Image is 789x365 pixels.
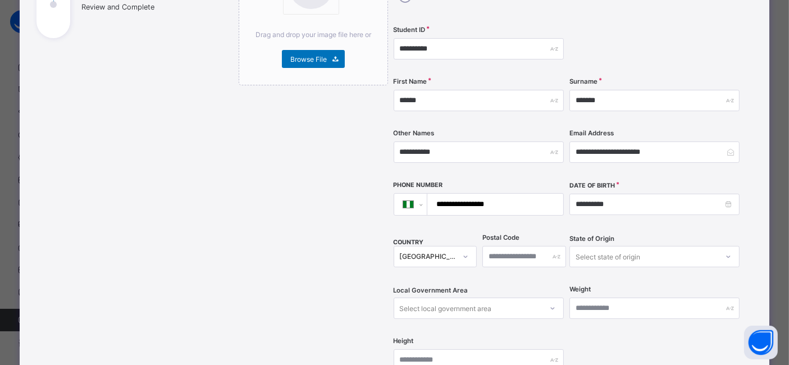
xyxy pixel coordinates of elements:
[256,30,371,39] span: Drag and drop your image file here or
[569,235,614,243] span: State of Origin
[394,239,424,246] span: COUNTRY
[394,286,468,294] span: Local Government Area
[569,129,614,137] label: Email Address
[290,55,327,63] span: Browse File
[569,77,598,85] label: Surname
[569,182,615,189] label: Date of Birth
[400,253,457,261] div: [GEOGRAPHIC_DATA]
[576,246,640,267] div: Select state of origin
[482,234,519,241] label: Postal Code
[394,129,435,137] label: Other Names
[394,77,427,85] label: First Name
[569,285,591,293] label: Weight
[394,26,426,34] label: Student ID
[744,326,778,359] button: Open asap
[400,298,492,319] div: Select local government area
[394,181,443,189] label: Phone Number
[394,337,414,345] label: Height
